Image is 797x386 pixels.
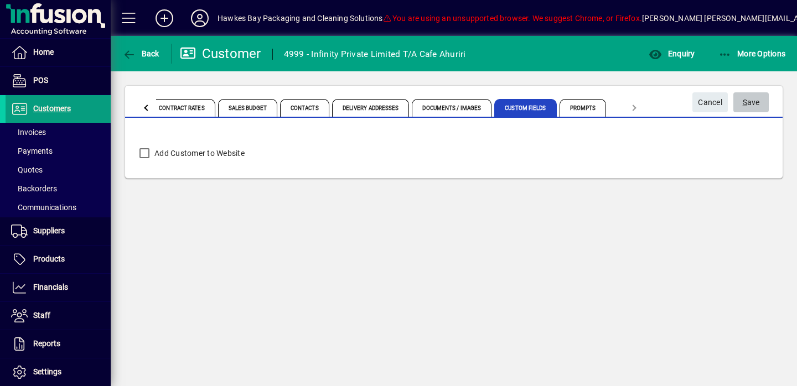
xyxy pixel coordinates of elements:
a: Backorders [6,179,111,198]
button: Save [733,92,769,112]
span: Invoices [11,128,46,137]
span: Contract Rates [148,99,215,117]
span: Documents / Images [412,99,491,117]
span: Customers [33,104,71,113]
span: Products [33,254,65,263]
a: Quotes [6,160,111,179]
a: Invoices [6,123,111,142]
span: S [743,98,747,107]
button: Cancel [692,92,728,112]
span: Delivery Addresses [332,99,410,117]
a: Staff [6,302,111,330]
app-page-header-button: Back [111,44,172,64]
a: Suppliers [6,217,111,245]
span: Custom Fields [494,99,556,117]
span: Backorders [11,184,57,193]
span: Communications [11,203,76,212]
span: POS [33,76,48,85]
span: Suppliers [33,226,65,235]
span: ave [743,93,760,112]
button: Enquiry [646,44,697,64]
a: Products [6,246,111,273]
button: Profile [182,8,218,28]
span: Cancel [698,93,722,112]
span: Back [122,49,159,58]
div: Hawkes Bay Packaging and Cleaning Solutions [218,9,383,27]
a: Financials [6,274,111,301]
a: Home [6,39,111,66]
a: POS [6,67,111,95]
button: More Options [716,44,789,64]
span: Payments [11,147,53,155]
a: Reports [6,330,111,358]
span: Staff [33,311,50,320]
label: Add Customer to Website [152,148,245,159]
div: Customer [180,45,261,62]
a: Payments [6,142,111,160]
span: Settings [33,367,61,376]
span: Reports [33,339,60,348]
div: 4999 - Infinity Private Limited T/A Cafe Ahuriri [284,45,466,63]
a: Communications [6,198,111,217]
span: Home [33,48,54,56]
span: Sales Budget [218,99,277,117]
a: Settings [6,358,111,386]
span: You are using an unsupported browser. We suggest Chrome, or Firefox. [383,14,642,23]
span: More Options [718,49,786,58]
button: Add [147,8,182,28]
span: Financials [33,283,68,291]
span: Contacts [280,99,329,117]
span: Prompts [560,99,607,117]
span: Quotes [11,165,43,174]
span: Enquiry [649,49,695,58]
button: Back [120,44,162,64]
